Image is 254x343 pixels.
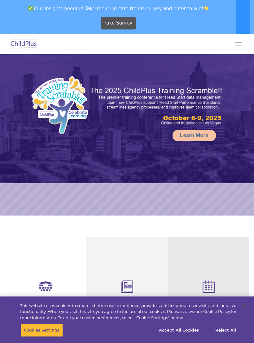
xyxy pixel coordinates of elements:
img: ChildPlus by Procare Solutions [9,37,38,51]
span: Take Survey [104,18,132,29]
button: Close [237,300,251,313]
div: This website uses cookies to create a better user experience, provide statistics about user visit... [20,303,236,321]
img: ✅ [28,6,33,11]
a: Learn More [173,130,216,141]
button: Cookies Settings [20,324,63,337]
img: 👏 [204,6,208,11]
a: Take Survey [101,17,136,29]
button: Accept All Cookies [155,324,202,337]
span: Your insights needed! Take the child care trends survey and enter to win! [2,2,234,15]
button: Reject All [206,324,245,337]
